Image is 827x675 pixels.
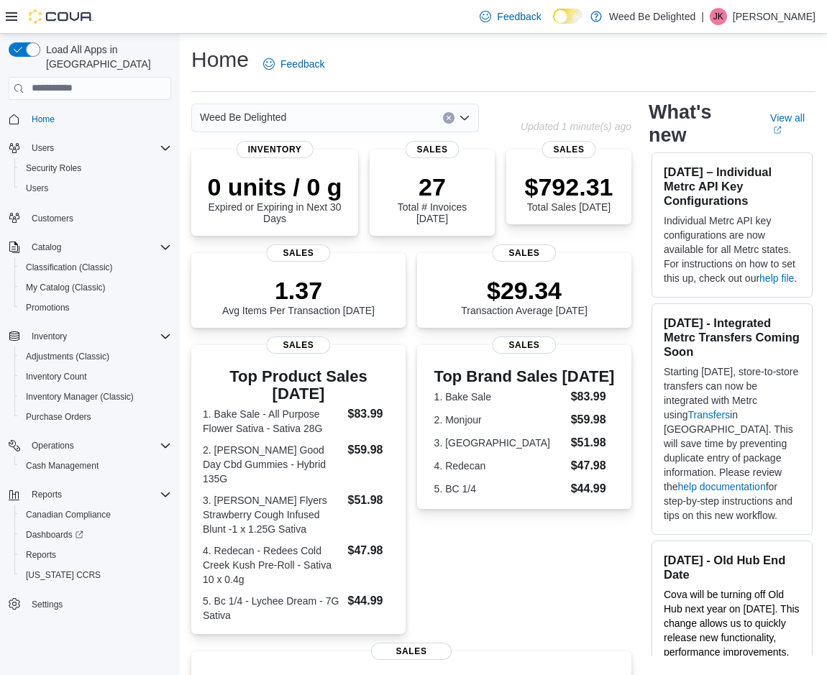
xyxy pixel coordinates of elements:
[14,367,177,387] button: Inventory Count
[26,437,171,454] span: Operations
[14,178,177,198] button: Users
[759,272,794,284] a: help file
[20,388,171,405] span: Inventory Manager (Classic)
[26,282,106,293] span: My Catalog (Classic)
[20,368,93,385] a: Inventory Count
[203,493,342,536] dt: 3. [PERSON_NAME] Flyers Strawberry Cough Infused Blunt -1 x 1.25G Sativa
[32,213,73,224] span: Customers
[406,141,460,158] span: Sales
[14,277,177,298] button: My Catalog (Classic)
[20,526,89,543] a: Dashboards
[26,328,171,345] span: Inventory
[14,525,177,545] a: Dashboards
[664,213,800,285] p: Individual Metrc API key configurations are now available for all Metrc states. For instructions ...
[237,141,314,158] span: Inventory
[3,237,177,257] button: Catalog
[525,173,613,213] div: Total Sales [DATE]
[26,210,79,227] a: Customers
[26,183,48,194] span: Users
[348,405,395,423] dd: $83.99
[773,126,782,134] svg: External link
[14,456,177,476] button: Cash Management
[20,180,171,197] span: Users
[280,57,324,71] span: Feedback
[553,9,583,24] input: Dark Mode
[26,595,171,613] span: Settings
[26,139,171,157] span: Users
[733,8,815,25] p: [PERSON_NAME]
[348,492,395,509] dd: $51.98
[459,112,470,124] button: Open list of options
[497,9,541,24] span: Feedback
[443,112,454,124] button: Clear input
[20,348,171,365] span: Adjustments (Classic)
[32,142,54,154] span: Users
[200,109,286,126] span: Weed Be Delighted
[20,506,116,523] a: Canadian Compliance
[434,459,565,473] dt: 4. Redecan
[20,526,171,543] span: Dashboards
[20,348,115,365] a: Adjustments (Classic)
[26,486,68,503] button: Reports
[20,299,171,316] span: Promotions
[434,436,565,450] dt: 3. [GEOGRAPHIC_DATA]
[20,259,119,276] a: Classification (Classic)
[32,242,61,253] span: Catalog
[26,391,134,403] span: Inventory Manager (Classic)
[474,2,547,31] a: Feedback
[32,440,74,451] span: Operations
[26,371,87,382] span: Inventory Count
[14,565,177,585] button: [US_STATE] CCRS
[20,160,171,177] span: Security Roles
[3,485,177,505] button: Reports
[492,336,556,354] span: Sales
[20,259,171,276] span: Classification (Classic)
[20,566,171,584] span: Washington CCRS
[26,569,101,581] span: [US_STATE] CCRS
[14,545,177,565] button: Reports
[571,480,615,497] dd: $44.99
[26,110,171,128] span: Home
[32,599,63,610] span: Settings
[20,160,87,177] a: Security Roles
[3,594,177,615] button: Settings
[26,549,56,561] span: Reports
[3,436,177,456] button: Operations
[26,596,68,613] a: Settings
[20,368,171,385] span: Inventory Count
[525,173,613,201] p: $792.31
[203,443,342,486] dt: 2. [PERSON_NAME] Good Day Cbd Gummies - Hybrid 135G
[20,566,106,584] a: [US_STATE] CCRS
[3,326,177,346] button: Inventory
[3,138,177,158] button: Users
[20,180,54,197] a: Users
[571,457,615,474] dd: $47.98
[770,112,815,135] a: View allExternal link
[571,434,615,451] dd: $51.98
[20,408,97,426] a: Purchase Orders
[571,411,615,428] dd: $59.98
[32,114,55,125] span: Home
[26,437,80,454] button: Operations
[26,302,70,313] span: Promotions
[348,441,395,459] dd: $59.98
[26,351,109,362] span: Adjustments (Classic)
[571,388,615,405] dd: $83.99
[203,173,347,224] div: Expired or Expiring in Next 30 Days
[266,336,330,354] span: Sales
[14,387,177,407] button: Inventory Manager (Classic)
[434,368,615,385] h3: Top Brand Sales [DATE]
[26,111,60,128] a: Home
[26,239,67,256] button: Catalog
[203,407,342,436] dt: 1. Bake Sale - All Purpose Flower Sativa - Sativa 28G
[40,42,171,71] span: Load All Apps in [GEOGRAPHIC_DATA]
[203,173,347,201] p: 0 units / 0 g
[20,299,76,316] a: Promotions
[20,408,171,426] span: Purchase Orders
[222,276,375,305] p: 1.37
[677,481,765,492] a: help documentation
[687,409,730,421] a: Transfers
[26,411,91,423] span: Purchase Orders
[203,594,342,623] dt: 5. Bc 1/4 - Lychee Dream - 7G Sativa
[492,244,556,262] span: Sales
